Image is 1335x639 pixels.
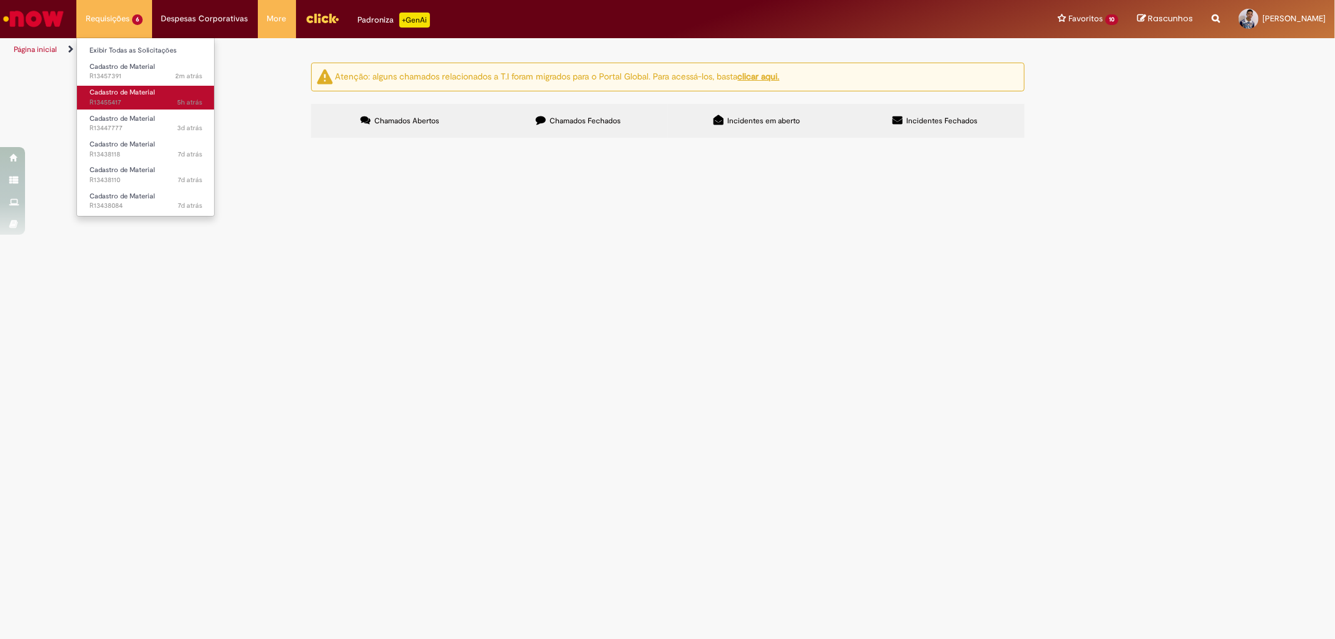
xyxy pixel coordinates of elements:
a: Aberto R13438118 : Cadastro de Material [77,138,215,161]
span: 2m atrás [175,71,202,81]
span: R13438118 [90,150,202,160]
span: Favoritos [1068,13,1103,25]
span: [PERSON_NAME] [1262,13,1326,24]
a: clicar aqui. [738,71,780,82]
span: R13447777 [90,123,202,133]
time: 21/08/2025 21:01:41 [178,150,202,159]
a: Aberto R13447777 : Cadastro de Material [77,112,215,135]
time: 28/08/2025 07:16:23 [177,98,202,107]
span: Cadastro de Material [90,192,155,201]
span: R13438084 [90,201,202,211]
span: 5h atrás [177,98,202,107]
span: Rascunhos [1148,13,1193,24]
span: Chamados Abertos [374,116,439,126]
span: Cadastro de Material [90,165,155,175]
a: Página inicial [14,44,57,54]
span: 3d atrás [177,123,202,133]
time: 21/08/2025 19:59:08 [178,201,202,210]
ul: Requisições [76,38,215,217]
ng-bind-html: Atenção: alguns chamados relacionados a T.I foram migrados para o Portal Global. Para acessá-los,... [335,71,780,82]
span: Incidentes em aberto [727,116,800,126]
span: 7d atrás [178,175,202,185]
span: 6 [132,14,143,25]
time: 21/08/2025 20:46:13 [178,175,202,185]
time: 26/08/2025 11:22:47 [177,123,202,133]
span: 7d atrás [178,201,202,210]
img: ServiceNow [1,6,66,31]
span: Cadastro de Material [90,114,155,123]
p: +GenAi [399,13,430,28]
a: Aberto R13438084 : Cadastro de Material [77,190,215,213]
img: click_logo_yellow_360x200.png [305,9,339,28]
span: Despesas Corporativas [161,13,248,25]
div: Padroniza [358,13,430,28]
a: Exibir Todas as Solicitações [77,44,215,58]
span: R13438110 [90,175,202,185]
span: 7d atrás [178,150,202,159]
span: Cadastro de Material [90,140,155,149]
span: R13455417 [90,98,202,108]
a: Aberto R13438110 : Cadastro de Material [77,163,215,187]
a: Aberto R13455417 : Cadastro de Material [77,86,215,109]
span: Requisições [86,13,130,25]
span: More [267,13,287,25]
time: 28/08/2025 11:52:13 [175,71,202,81]
span: Incidentes Fechados [906,116,978,126]
span: R13457391 [90,71,202,81]
span: Chamados Fechados [550,116,621,126]
span: Cadastro de Material [90,88,155,97]
ul: Trilhas de página [9,38,881,61]
a: Rascunhos [1137,13,1193,25]
span: 10 [1105,14,1118,25]
span: Cadastro de Material [90,62,155,71]
a: Aberto R13457391 : Cadastro de Material [77,60,215,83]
